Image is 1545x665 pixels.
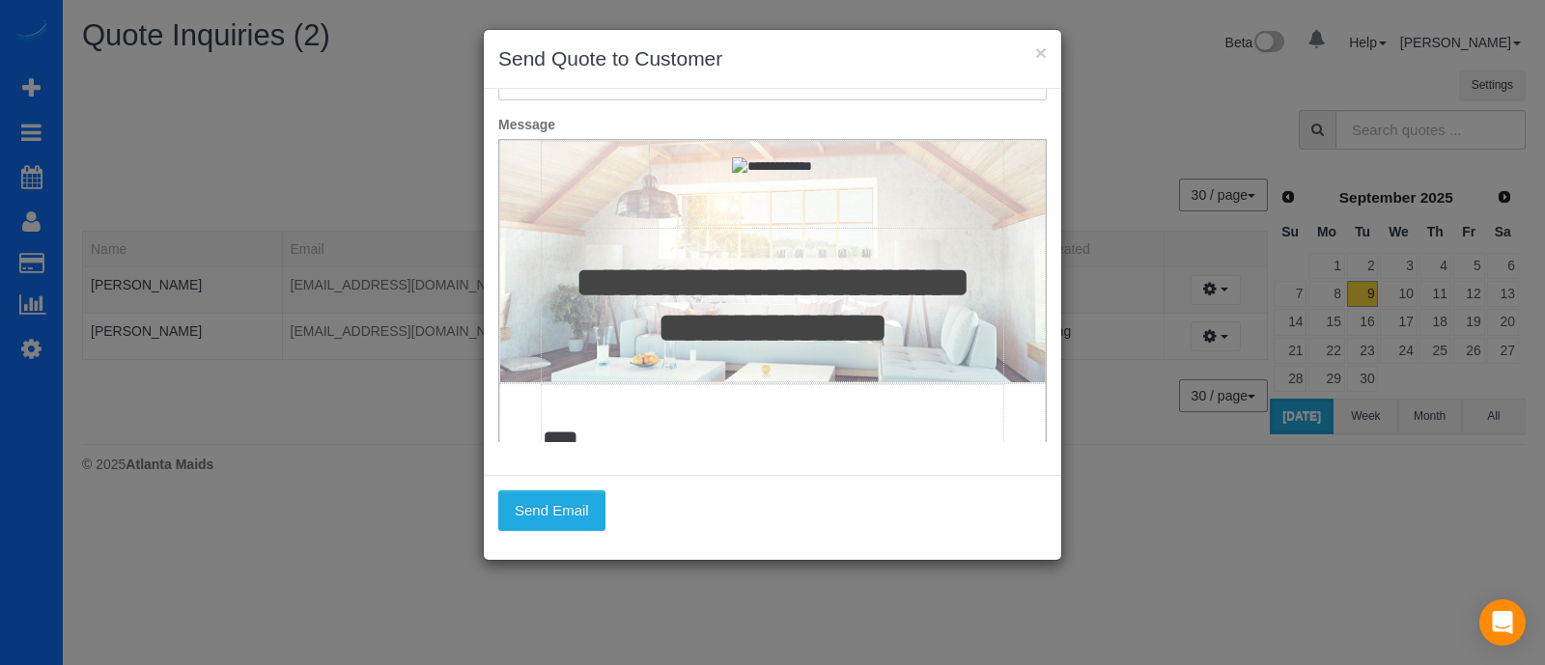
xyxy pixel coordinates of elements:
[499,140,1046,441] iframe: Rich Text Editor, editor2
[484,115,1061,134] label: Message
[498,490,605,531] button: Send Email
[1035,42,1047,63] button: ×
[1479,599,1526,646] div: Open Intercom Messenger
[498,44,1047,73] h3: Send Quote to Customer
